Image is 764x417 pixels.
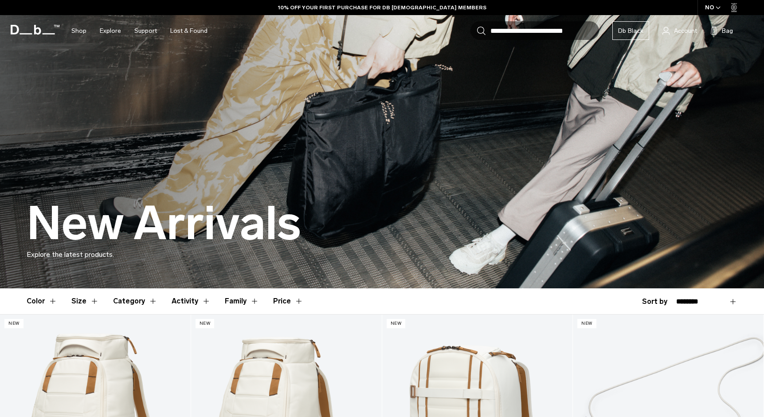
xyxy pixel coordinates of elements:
[225,288,259,314] button: Toggle Filter
[113,288,157,314] button: Toggle Filter
[65,15,214,47] nav: Main Navigation
[612,21,649,40] a: Db Black
[71,288,99,314] button: Toggle Filter
[170,15,208,47] a: Lost & Found
[196,319,215,328] p: New
[172,288,211,314] button: Toggle Filter
[387,319,406,328] p: New
[27,249,737,260] p: Explore the latest products.
[577,319,596,328] p: New
[674,26,697,35] span: Account
[71,15,86,47] a: Shop
[273,288,303,314] button: Toggle Price
[4,319,24,328] p: New
[662,25,697,36] a: Account
[278,4,486,12] a: 10% OFF YOUR FIRST PURCHASE FOR DB [DEMOGRAPHIC_DATA] MEMBERS
[27,198,301,249] h1: New Arrivals
[134,15,157,47] a: Support
[710,25,733,36] button: Bag
[100,15,121,47] a: Explore
[27,288,57,314] button: Toggle Filter
[722,26,733,35] span: Bag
